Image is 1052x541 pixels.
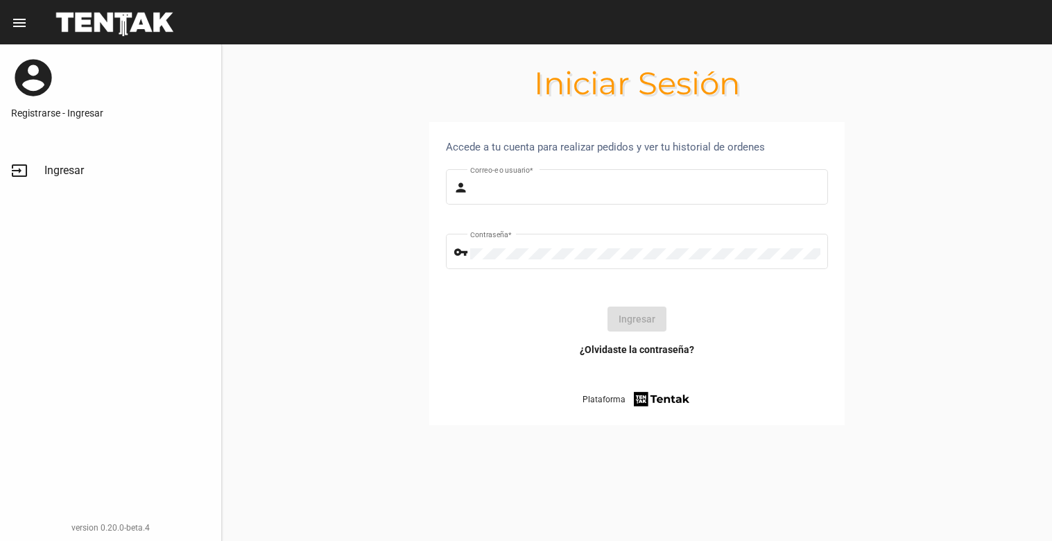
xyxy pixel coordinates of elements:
[44,164,84,178] span: Ingresar
[11,55,55,100] mat-icon: account_circle
[580,343,694,357] a: ¿Olvidaste la contraseña?
[11,106,210,120] a: Registrarse - Ingresar
[11,15,28,31] mat-icon: menu
[446,139,828,155] div: Accede a tu cuenta para realizar pedidos y ver tu historial de ordenes
[583,393,626,406] span: Plataforma
[607,307,666,332] button: Ingresar
[454,244,470,261] mat-icon: vpn_key
[583,390,691,409] a: Plataforma
[454,180,470,196] mat-icon: person
[632,390,691,409] img: tentak-firm.png
[11,162,28,179] mat-icon: input
[11,521,210,535] div: version 0.20.0-beta.4
[222,72,1052,94] h1: Iniciar Sesión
